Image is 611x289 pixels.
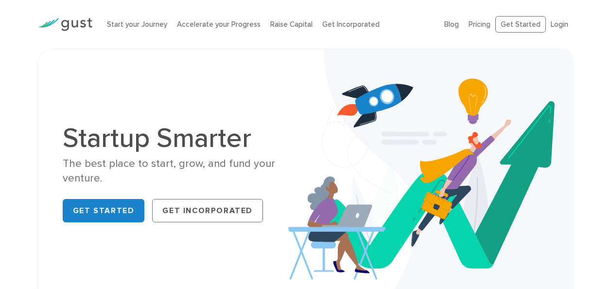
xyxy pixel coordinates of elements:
img: Gust Logo [38,18,92,31]
a: Get Started [495,16,546,33]
a: Blog [444,20,459,29]
a: Pricing [469,20,490,29]
a: Login [551,20,568,29]
a: Get Incorporated [322,20,380,29]
a: Get Incorporated [152,199,263,222]
h1: Startup Smarter [63,125,298,152]
a: Raise Capital [270,20,313,29]
a: Start your Journey [107,20,167,29]
a: Accelerate your Progress [177,20,261,29]
div: The best place to start, grow, and fund your venture. [63,157,298,185]
a: Get Started [63,199,145,222]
